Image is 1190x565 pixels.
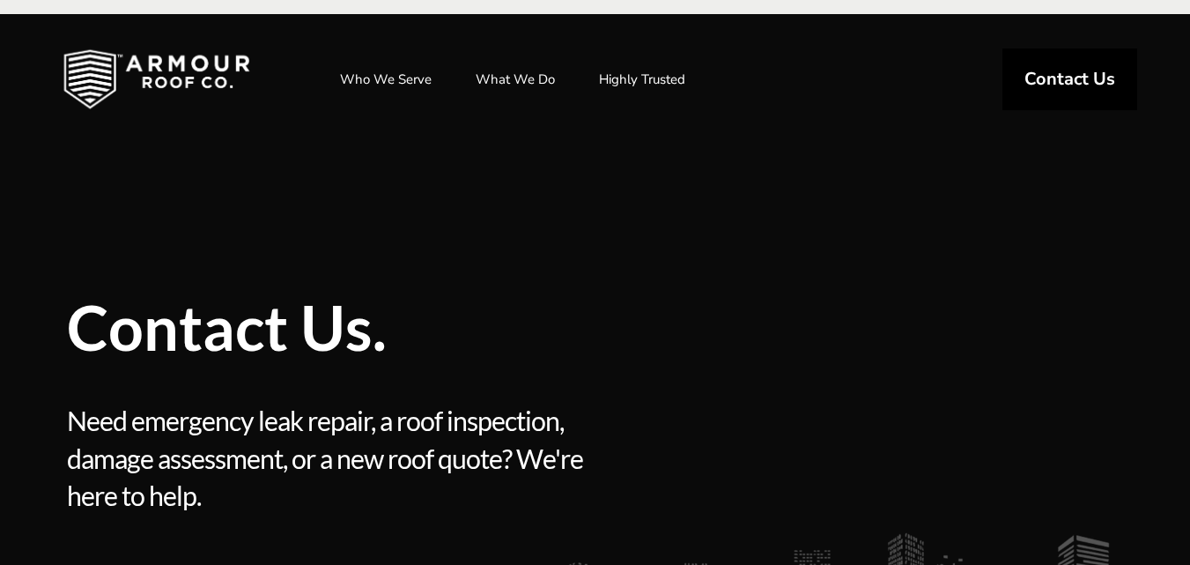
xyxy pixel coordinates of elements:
a: Highly Trusted [581,57,703,101]
img: Industrial and Commercial Roofing Company | Armour Roof Co. [35,35,278,123]
a: Who We Serve [322,57,449,101]
span: Need emergency leak repair, a roof inspection, damage assessment, or a new roof quote? We're here... [67,402,589,515]
span: Contact Us. [67,296,851,358]
a: Contact Us [1002,48,1137,110]
a: What We Do [458,57,573,101]
span: Contact Us [1024,71,1115,88]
